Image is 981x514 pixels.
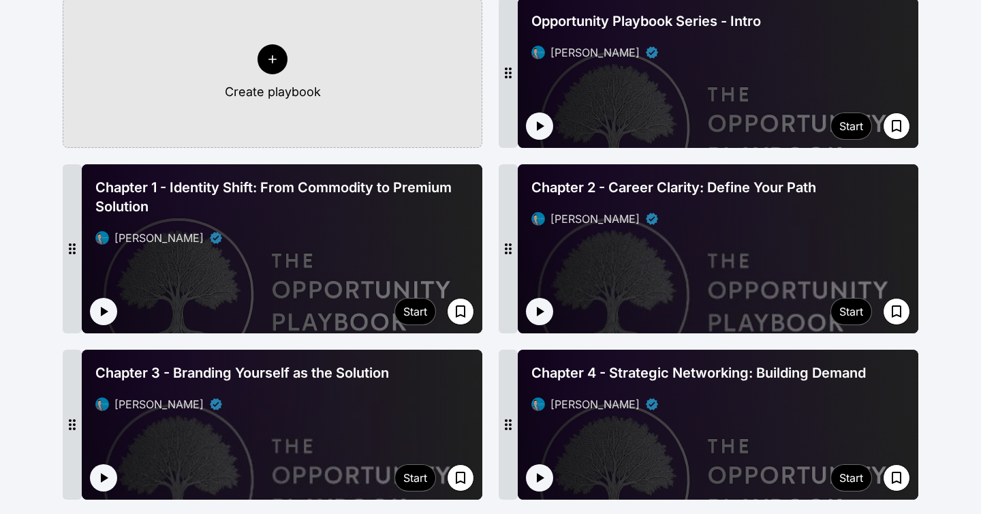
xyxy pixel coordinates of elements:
button: Play intro [90,298,117,325]
div: Verified partner - David Camacho [645,212,659,226]
div: Verified partner - David Camacho [209,397,223,411]
button: Play intro [526,298,553,325]
div: Create playbook [225,82,321,102]
button: Start [830,464,872,492]
span: Chapter 2 - Career Clarity: Define Your Path [531,178,816,197]
button: Save [883,464,910,492]
div: Start [839,118,863,134]
button: Start [830,112,872,140]
div: Start [403,303,427,320]
span: Opportunity Playbook Series - Intro [531,12,761,31]
button: Play intro [90,464,117,492]
span: Chapter 1 - Identity Shift: From Commodity to Premium Solution [95,178,469,216]
img: avatar of David Camacho [531,397,545,411]
div: Start [403,470,427,486]
img: avatar of David Camacho [531,46,545,59]
button: Play intro [526,464,553,492]
button: Start [394,298,436,325]
div: Verified partner - David Camacho [645,397,659,411]
div: Start [839,303,863,320]
div: Start [839,470,863,486]
span: Chapter 4 - Strategic Networking: Building Demand [531,363,866,382]
button: Save [883,298,910,325]
div: Verified partner - David Camacho [645,46,659,59]
button: Start [830,298,872,325]
img: avatar of David Camacho [95,397,109,411]
div: [PERSON_NAME] [550,44,640,61]
button: Play intro [526,112,553,140]
button: Save [447,464,474,492]
img: avatar of David Camacho [95,231,109,245]
button: Save [447,298,474,325]
div: [PERSON_NAME] [550,211,640,227]
div: [PERSON_NAME] [114,230,204,246]
img: avatar of David Camacho [531,212,545,226]
button: Save [883,112,910,140]
button: Start [394,464,436,492]
div: Verified partner - David Camacho [209,231,223,245]
div: [PERSON_NAME] [550,396,640,412]
span: Chapter 3 - Branding Yourself as the Solution [95,363,389,382]
div: [PERSON_NAME] [114,396,204,412]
